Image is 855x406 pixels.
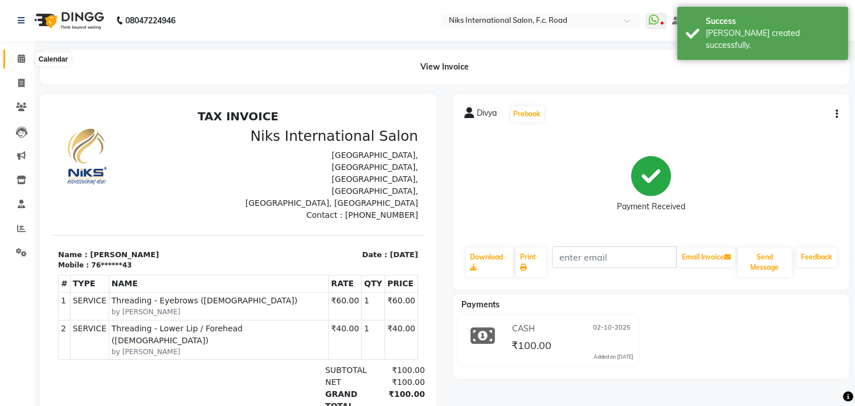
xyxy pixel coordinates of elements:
a: Download [466,247,513,277]
div: Success [706,15,840,27]
span: Divya [477,107,497,123]
span: Threading - Lower Lip / Forehead ([DEMOGRAPHIC_DATA]) [60,218,275,242]
th: QTY [310,170,334,188]
td: 1 [310,188,334,215]
td: ₹40.00 [334,215,367,254]
td: ₹40.00 [277,215,310,254]
p: Contact : [PHONE_NUMBER] [194,104,367,116]
th: # [7,170,19,188]
a: Feedback [796,247,837,267]
span: 02-10-2025 [593,323,631,335]
th: PRICE [334,170,367,188]
div: ₹100.00 [320,283,374,307]
div: SUBTOTAL [267,259,321,271]
b: 08047224946 [125,5,175,36]
span: Threading - Eyebrows ([DEMOGRAPHIC_DATA]) [60,190,275,202]
h2: TAX INVOICE [7,5,367,18]
div: GRAND TOTAL [267,283,321,307]
a: Print [516,247,546,277]
div: ₹100.00 [320,271,374,283]
img: logo [29,5,107,36]
div: Calendar [36,52,71,66]
th: TYPE [19,170,58,188]
small: by [PERSON_NAME] [60,202,275,212]
p: [GEOGRAPHIC_DATA], [GEOGRAPHIC_DATA], [GEOGRAPHIC_DATA], [GEOGRAPHIC_DATA], [GEOGRAPHIC_DATA], [G... [194,44,367,104]
div: Payment Received [617,201,685,213]
div: View Invoice [40,50,849,84]
span: ₹100.00 [512,339,551,355]
td: SERVICE [19,215,58,254]
h3: Niks International Salon [194,23,367,40]
small: by [PERSON_NAME] [60,242,275,252]
td: 2 [7,215,19,254]
p: Name : [PERSON_NAME] [7,144,180,156]
div: ₹100.00 [320,319,374,331]
th: RATE [277,170,310,188]
input: enter email [552,246,677,268]
div: ₹100.00 [320,331,374,343]
div: Payments [267,307,321,319]
div: Added on [DATE] [594,353,633,361]
p: Date : [DATE] [194,144,367,156]
td: 1 [310,215,334,254]
div: ₹100.00 [320,259,374,271]
span: CASH [512,323,535,335]
td: 1 [7,188,19,215]
span: CASH [274,320,296,330]
button: Send Message [738,247,792,277]
button: Prebook [511,106,544,122]
div: Mobile : [7,155,38,165]
button: Email Invoice [677,247,735,267]
span: Payments [462,299,500,310]
div: Bill created successfully. [706,27,840,51]
td: ₹60.00 [277,188,310,215]
th: NAME [58,170,277,188]
div: NET [267,271,321,283]
td: SERVICE [19,188,58,215]
div: Paid [267,331,321,343]
td: ₹60.00 [334,188,367,215]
